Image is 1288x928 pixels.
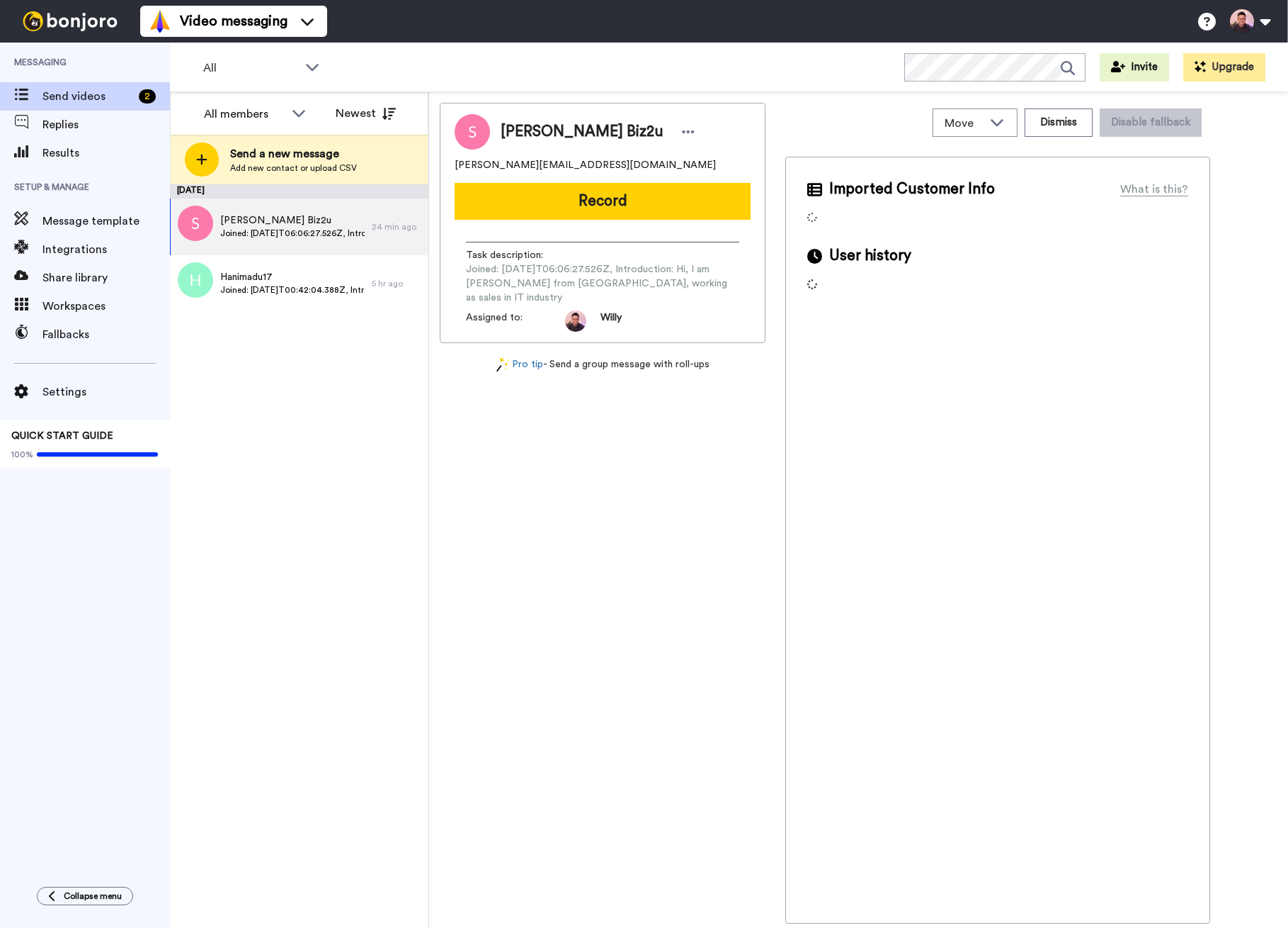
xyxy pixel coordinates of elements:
button: Upgrade [1183,53,1265,82]
span: Add new contact or upload CSV [230,162,357,174]
button: Collapse menu [37,887,133,905]
span: Joined: [DATE]T00:42:04.388Z, Introduction: Hi All, I'm Hani from [GEOGRAPHIC_DATA]. I am a choco... [220,284,365,296]
button: Invite [1100,53,1169,82]
span: Joined: [DATE]T06:06:27.526Z, Introduction: Hi, I am [PERSON_NAME] from [GEOGRAPHIC_DATA], workin... [220,228,365,239]
span: Share library [42,269,170,286]
button: Record [455,183,751,220]
img: vm-color.svg [149,10,171,33]
div: 24 min ago [372,221,421,233]
div: - Send a group message with roll-ups [440,357,765,372]
img: magic-wand.svg [496,357,509,372]
span: Task description : [466,248,565,262]
span: Results [42,145,170,162]
button: Dismiss [1025,108,1093,137]
span: Collapse menu [64,890,122,902]
img: s.png [178,206,213,241]
div: What is this? [1120,181,1188,198]
span: Imported Customer Info [829,179,995,200]
img: Image of Steven biz2u [455,114,490,150]
span: QUICK START GUIDE [11,431,113,441]
span: Willy [600,311,622,332]
span: Settings [42,384,170,401]
span: [PERSON_NAME] Biz2u [220,213,365,228]
img: bj-logo-header-white.svg [17,11,123,31]
span: Message template [42,213,170,230]
span: Integrations [42,241,170,258]
div: [DATE] [170,184,428,199]
img: b3b0ec4f-909e-4b8c-991e-8b06cec98768-1758737779.jpg [565,311,586,332]
span: Video messaging [180,11,287,31]
span: [PERSON_NAME] Biz2u [501,121,663,142]
span: Move [945,115,983,132]
span: Send a new message [230,145,357,162]
span: Hanimadu17 [220,270,365,284]
button: Disable fallback [1100,108,1202,137]
button: Newest [325,99,406,128]
span: User history [829,245,911,267]
div: 2 [139,89,156,104]
span: All [203,60,298,77]
span: Workspaces [42,298,170,315]
span: 100% [11,449,33,460]
a: Pro tip [496,357,543,372]
span: Assigned to: [466,311,565,332]
div: 5 hr ago [372,278,421,289]
span: Joined: [DATE]T06:06:27.526Z, Introduction: Hi, I am [PERSON_NAME] from [GEOGRAPHIC_DATA], workin... [466,262,739,305]
span: Fallbacks [42,326,170,343]
span: [PERSON_NAME][EMAIL_ADDRESS][DOMAIN_NAME] [455,158,716,172]
span: Replies [42,116,170,133]
div: All members [204,106,285,123]
img: h.png [178,262,213,298]
span: Send videos [42,88,133,105]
